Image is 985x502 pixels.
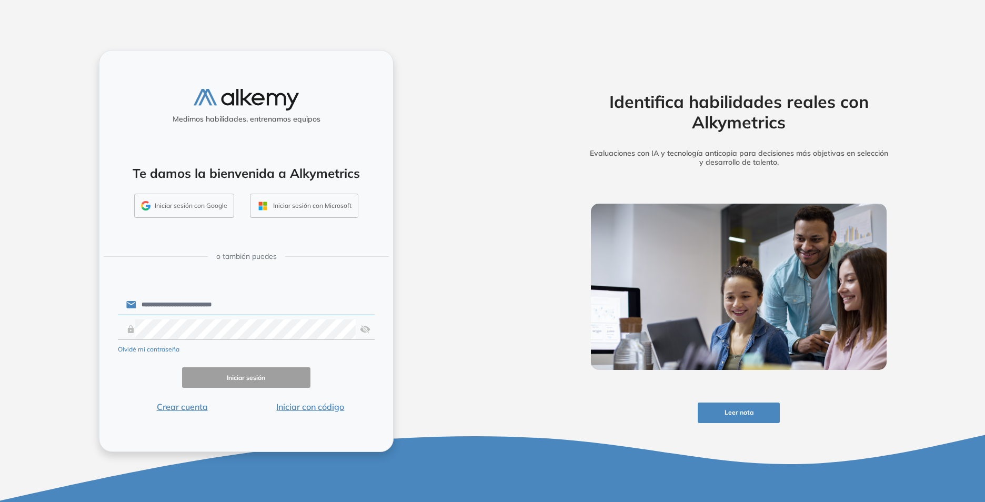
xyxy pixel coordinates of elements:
span: o también puedes [216,251,277,262]
img: logo-alkemy [194,89,299,111]
button: Iniciar con código [246,400,375,413]
h5: Evaluaciones con IA y tecnología anticopia para decisiones más objetivas en selección y desarroll... [575,149,903,167]
h4: Te damos la bienvenida a Alkymetrics [113,166,379,181]
img: img-more-info [591,204,887,370]
button: Crear cuenta [118,400,246,413]
h5: Medimos habilidades, entrenamos equipos [104,115,389,124]
iframe: Chat Widget [796,380,985,502]
img: OUTLOOK_ICON [257,200,269,212]
h2: Identifica habilidades reales con Alkymetrics [575,92,903,132]
button: Iniciar sesión [182,367,310,388]
button: Leer nota [698,403,780,423]
button: Iniciar sesión con Google [134,194,234,218]
img: asd [360,319,370,339]
img: GMAIL_ICON [141,201,150,210]
button: Iniciar sesión con Microsoft [250,194,358,218]
button: Olvidé mi contraseña [118,345,179,354]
